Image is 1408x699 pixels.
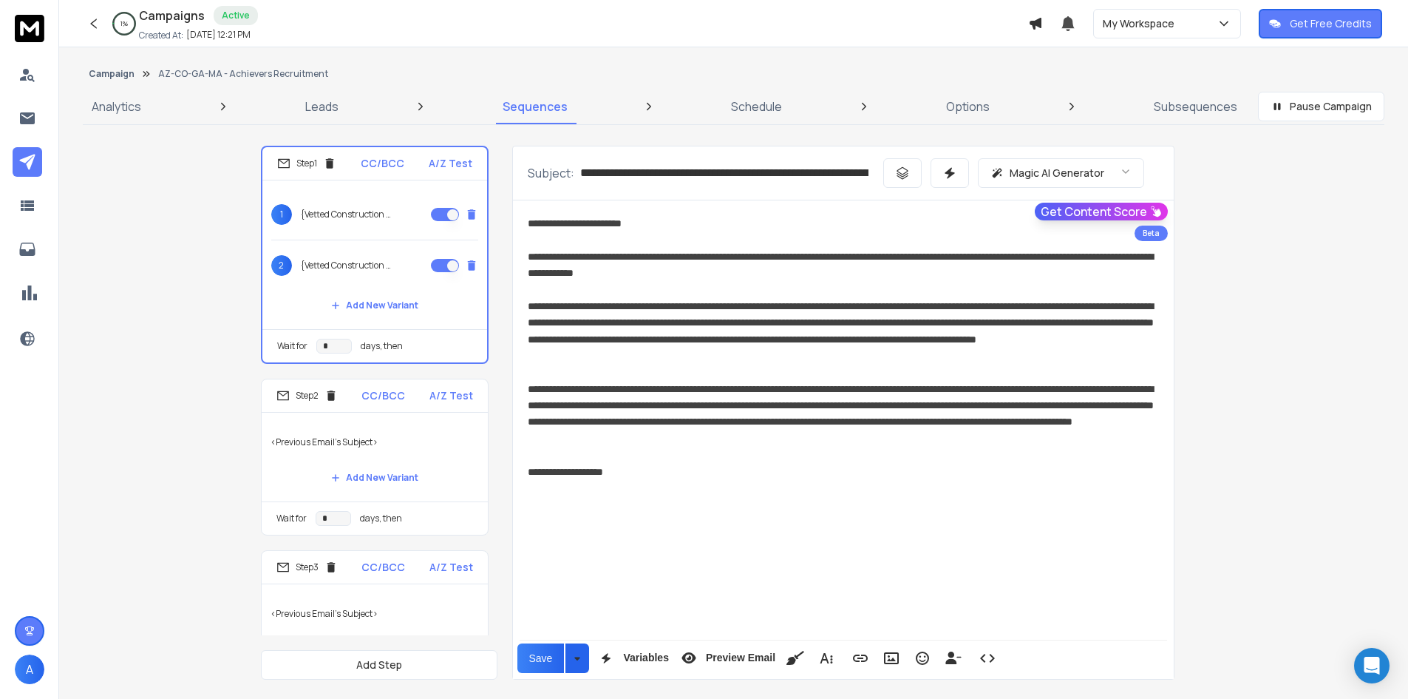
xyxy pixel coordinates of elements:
[908,644,936,673] button: Emoticons
[939,644,967,673] button: Insert Unsubscribe Link
[731,98,782,115] p: Schedule
[1154,98,1237,115] p: Subsequences
[429,560,473,575] p: A/Z Test
[1103,16,1180,31] p: My Workspace
[139,7,205,24] h1: Campaigns
[1354,648,1390,683] div: Open Intercom Messenger
[15,655,44,684] button: A
[1135,226,1168,241] div: Beta
[277,157,336,170] div: Step 1
[494,89,577,124] a: Sequences
[937,89,999,124] a: Options
[946,98,990,115] p: Options
[214,6,258,25] div: Active
[1290,16,1372,31] p: Get Free Credits
[1035,203,1168,220] button: Get Content Score
[846,644,874,673] button: Insert Link (Ctrl+K)
[319,635,430,664] button: Add New Variant
[528,164,574,182] p: Subject:
[305,98,339,115] p: Leads
[1258,92,1384,121] button: Pause Campaign
[503,98,568,115] p: Sequences
[1010,166,1104,180] p: Magic AI Generator
[978,158,1144,188] button: Magic AI Generator
[1145,89,1246,124] a: Subsequences
[92,98,141,115] p: Analytics
[361,388,405,403] p: CC/BCC
[261,379,489,536] li: Step2CC/BCCA/Z Test<Previous Email's Subject>Add New VariantWait fordays, then
[158,68,328,80] p: AZ-CO-GA-MA - Achievers Recruitment
[319,463,430,493] button: Add New Variant
[620,652,672,664] span: Variables
[301,209,395,220] p: {Vetted Construction and Engineering Professionals Available| Construction and Engineering Profes...
[276,389,338,402] div: Step 2
[271,593,479,635] p: <Previous Email's Subject>
[429,156,472,171] p: A/Z Test
[781,644,809,673] button: Clean HTML
[83,89,150,124] a: Analytics
[139,30,183,41] p: Created At:
[261,650,497,680] button: Add Step
[301,260,395,271] p: {Vetted Construction and Engineering Professionals Available| Construction and Engineering Profes...
[675,644,778,673] button: Preview Email
[361,560,405,575] p: CC/BCC
[319,291,430,320] button: Add New Variant
[1259,9,1382,38] button: Get Free Credits
[120,19,128,28] p: 1 %
[89,68,135,80] button: Campaign
[722,89,791,124] a: Schedule
[296,89,347,124] a: Leads
[271,255,292,276] span: 2
[276,561,338,574] div: Step 3
[276,513,307,524] p: Wait for
[277,340,307,352] p: Wait for
[592,644,672,673] button: Variables
[877,644,905,673] button: Insert Image (Ctrl+P)
[186,29,251,41] p: [DATE] 12:21 PM
[271,204,292,225] span: 1
[973,644,1001,673] button: Code View
[703,652,778,664] span: Preview Email
[261,550,489,674] li: Step3CC/BCCA/Z Test<Previous Email's Subject>Add New Variant
[517,644,565,673] button: Save
[360,513,402,524] p: days, then
[271,422,479,463] p: <Previous Email's Subject>
[429,388,473,403] p: A/Z Test
[261,146,489,364] li: Step1CC/BCCA/Z Test1{Vetted Construction and Engineering Professionals Available| Construction an...
[361,156,404,171] p: CC/BCC
[361,340,403,352] p: days, then
[812,644,840,673] button: More Text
